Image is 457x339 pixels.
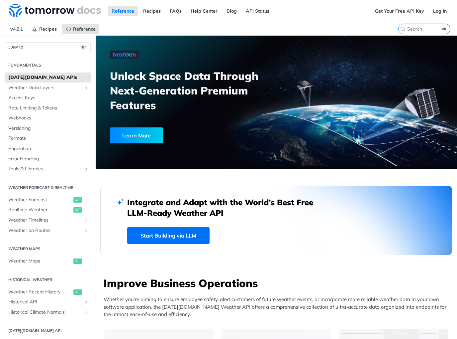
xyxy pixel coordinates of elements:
[5,154,91,164] a: Error Handling
[5,215,91,225] a: Weather TimelinesShow subpages for Weather Timelines
[110,51,139,59] img: NextGen
[127,227,210,244] a: Start Building via LLM
[223,6,240,16] a: Blog
[8,217,82,224] span: Weather Timelines
[80,45,87,50] span: ⌘/
[429,6,450,16] a: Log In
[5,113,91,123] a: Webhooks
[84,299,89,305] button: Show subpages for Historical API
[5,246,91,252] h2: Weather Maps
[5,328,91,334] h2: [DATE][DOMAIN_NAME] API
[8,74,89,81] span: [DATE][DOMAIN_NAME] APIs
[440,26,448,32] kbd: ⌘K
[8,258,72,264] span: Weather Maps
[110,127,163,143] div: Learn More
[104,296,452,318] p: Whether you’re aiming to ensure employee safety, alert customers of future weather events, or inc...
[371,6,428,16] a: Get Your Free API Key
[110,69,284,112] h3: Unlock Space Data Through Next-Generation Premium Features
[108,6,138,16] a: Reference
[84,166,89,172] button: Show subpages for Tools & Libraries
[8,105,89,111] span: Rate Limiting & Tokens
[5,73,91,83] a: [DATE][DOMAIN_NAME] APIs
[28,24,60,34] a: Recipes
[7,24,27,34] span: v4.0.1
[8,289,72,295] span: Weather Recent History
[5,93,91,103] a: Access Keys
[139,6,164,16] a: Recipes
[110,127,249,143] a: Learn More
[8,166,82,172] span: Tools & Libraries
[8,299,82,305] span: Historical API
[8,94,89,101] span: Access Keys
[84,228,89,233] button: Show subpages for Weather on Routes
[5,226,91,236] a: Weather on RoutesShow subpages for Weather on Routes
[5,144,91,154] a: Pagination
[8,207,72,213] span: Realtime Weather
[8,156,89,162] span: Error Handling
[5,42,91,52] button: JUMP TO⌘/
[84,310,89,315] button: Show subpages for Historical Climate Normals
[84,85,89,90] button: Show subpages for Weather Data Layers
[5,297,91,307] a: Historical APIShow subpages for Historical API
[5,83,91,93] a: Weather Data LayersShow subpages for Weather Data Layers
[9,4,101,17] img: Tomorrow.io Weather API Docs
[5,133,91,143] a: Formats
[5,123,91,133] a: Versioning
[73,207,82,213] span: get
[8,309,82,316] span: Historical Climate Normals
[5,287,91,297] a: Weather Recent Historyget
[73,26,96,32] span: Reference
[5,103,91,113] a: Rate Limiting & Tokens
[39,26,57,32] span: Recipes
[5,307,91,317] a: Historical Climate NormalsShow subpages for Historical Climate Normals
[5,164,91,174] a: Tools & LibrariesShow subpages for Tools & Libraries
[5,185,91,191] h2: Weather Forecast & realtime
[5,205,91,215] a: Realtime Weatherget
[166,6,185,16] a: FAQs
[8,125,89,132] span: Versioning
[5,62,91,68] h2: Fundamentals
[84,218,89,223] button: Show subpages for Weather Timelines
[127,197,323,218] h2: Integrate and Adapt with the World’s Best Free LLM-Ready Weather API
[8,197,72,203] span: Weather Forecast
[8,145,89,152] span: Pagination
[73,289,82,295] span: get
[8,227,82,234] span: Weather on Routes
[5,195,91,205] a: Weather Forecastget
[5,277,91,283] h2: Historical Weather
[73,197,82,203] span: get
[62,24,99,34] a: Reference
[104,276,452,290] h3: Improve Business Operations
[400,26,406,32] svg: Search
[242,6,273,16] a: API Status
[8,135,89,142] span: Formats
[8,115,89,121] span: Webhooks
[187,6,221,16] a: Help Center
[5,256,91,266] a: Weather Mapsget
[73,258,82,264] span: get
[8,85,82,91] span: Weather Data Layers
